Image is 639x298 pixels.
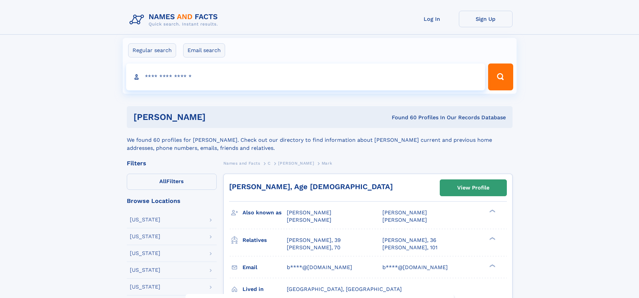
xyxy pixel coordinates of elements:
[243,262,287,273] h3: Email
[405,11,459,27] a: Log In
[459,11,513,27] a: Sign Up
[130,217,160,222] div: [US_STATE]
[127,128,513,152] div: We found 60 profiles for [PERSON_NAME]. Check out our directory to find information about [PERSON...
[488,236,496,241] div: ❯
[128,43,176,57] label: Regular search
[229,182,393,191] a: [PERSON_NAME], Age [DEMOGRAPHIC_DATA]
[268,159,271,167] a: C
[127,198,217,204] div: Browse Locations
[127,11,223,29] img: Logo Names and Facts
[130,234,160,239] div: [US_STATE]
[243,207,287,218] h3: Also known as
[440,180,507,196] a: View Profile
[130,251,160,256] div: [US_STATE]
[457,180,489,196] div: View Profile
[382,237,436,244] a: [PERSON_NAME], 36
[382,217,427,223] span: [PERSON_NAME]
[299,114,506,121] div: Found 60 Profiles In Our Records Database
[159,178,166,184] span: All
[243,284,287,295] h3: Lived in
[322,161,332,166] span: Mark
[126,63,485,90] input: search input
[223,159,260,167] a: Names and Facts
[488,263,496,268] div: ❯
[243,235,287,246] h3: Relatives
[268,161,271,166] span: C
[488,209,496,213] div: ❯
[287,244,340,251] a: [PERSON_NAME], 70
[127,174,217,190] label: Filters
[127,160,217,166] div: Filters
[130,284,160,290] div: [US_STATE]
[134,113,299,121] h1: [PERSON_NAME]
[278,159,314,167] a: [PERSON_NAME]
[287,209,331,216] span: [PERSON_NAME]
[287,286,402,292] span: [GEOGRAPHIC_DATA], [GEOGRAPHIC_DATA]
[183,43,225,57] label: Email search
[488,63,513,90] button: Search Button
[278,161,314,166] span: [PERSON_NAME]
[382,244,437,251] a: [PERSON_NAME], 101
[130,267,160,273] div: [US_STATE]
[287,217,331,223] span: [PERSON_NAME]
[287,237,341,244] a: [PERSON_NAME], 39
[382,209,427,216] span: [PERSON_NAME]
